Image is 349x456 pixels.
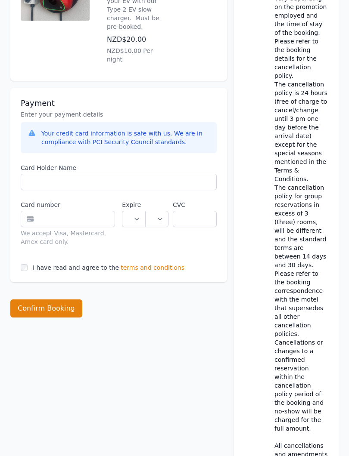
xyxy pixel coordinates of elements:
[21,98,217,108] h3: Payment
[21,163,217,172] label: Card Holder Name
[21,200,115,209] label: Card number
[10,299,82,317] button: Confirm Booking
[21,229,115,246] div: We accept Visa, Mastercard, Amex card only.
[145,200,168,209] label: .
[121,263,184,272] span: terms and conditions
[107,34,162,45] p: NZD$20.00
[122,200,145,209] label: Expire
[41,129,210,146] div: Your credit card information is safe with us. We are in compliance with PCI Security Council stan...
[107,46,162,64] p: NZD$10.00 Per night
[33,264,119,271] label: I have read and agree to the
[21,110,217,119] p: Enter your payment details
[173,200,217,209] label: CVC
